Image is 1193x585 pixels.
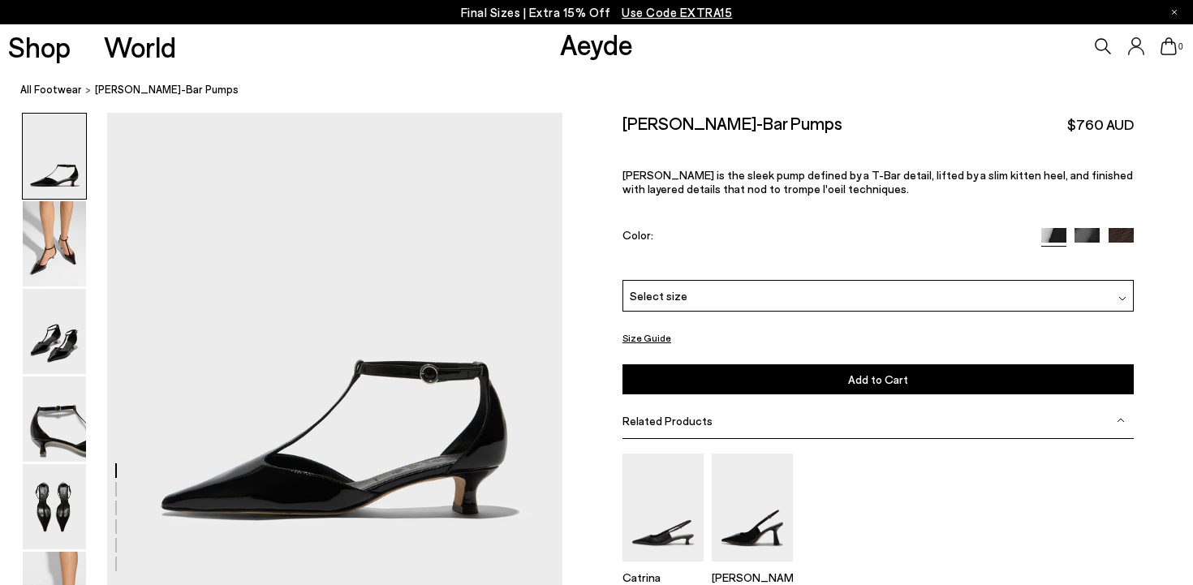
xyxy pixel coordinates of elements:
[23,464,86,549] img: Liz T-Bar Pumps - Image 5
[23,289,86,374] img: Liz T-Bar Pumps - Image 3
[1161,37,1177,55] a: 0
[1067,114,1134,135] span: $760 AUD
[23,376,86,462] img: Liz T-Bar Pumps - Image 4
[20,81,82,98] a: All Footwear
[622,454,704,561] img: Catrina Slingback Pumps
[630,287,687,304] span: Select size
[23,201,86,286] img: Liz T-Bar Pumps - Image 2
[622,570,704,584] p: Catrina
[20,68,1193,113] nav: breadcrumb
[461,2,733,23] p: Final Sizes | Extra 15% Off
[95,81,239,98] span: [PERSON_NAME]-Bar Pumps
[712,570,793,584] p: [PERSON_NAME]
[8,32,71,61] a: Shop
[622,364,1134,394] button: Add to Cart
[1118,295,1126,303] img: svg%3E
[104,32,176,61] a: World
[622,5,732,19] span: Navigate to /collections/ss25-final-sizes
[622,113,842,133] h2: [PERSON_NAME]-Bar Pumps
[622,168,1134,196] p: [PERSON_NAME] is the sleek pump defined by a T-Bar detail, lifted by a slim kitten heel, and fini...
[622,228,1025,247] div: Color:
[622,550,704,584] a: Catrina Slingback Pumps Catrina
[622,328,671,348] button: Size Guide
[622,414,713,428] span: Related Products
[848,372,908,386] span: Add to Cart
[1177,42,1185,51] span: 0
[23,114,86,199] img: Liz T-Bar Pumps - Image 1
[712,454,793,561] img: Fernanda Slingback Pumps
[1117,416,1125,424] img: svg%3E
[560,27,633,61] a: Aeyde
[712,550,793,584] a: Fernanda Slingback Pumps [PERSON_NAME]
